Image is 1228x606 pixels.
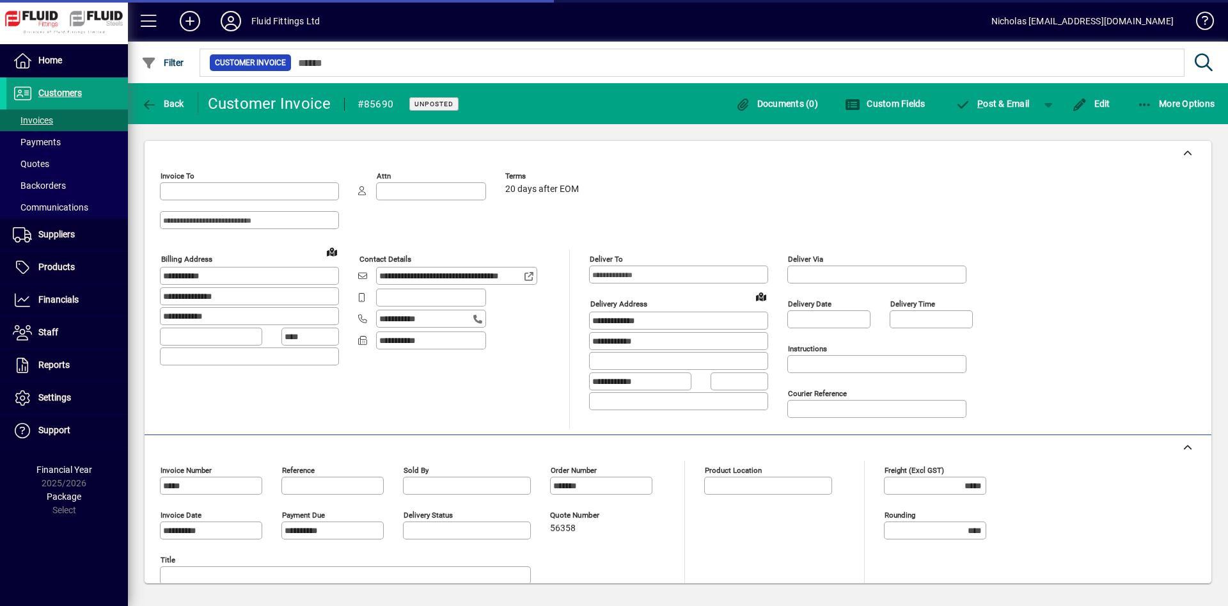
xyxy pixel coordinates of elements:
span: Financial Year [36,465,92,475]
mat-label: Deliver To [590,255,623,264]
a: Reports [6,349,128,381]
button: Post & Email [949,92,1036,115]
span: Package [47,491,81,502]
div: Fluid Fittings Ltd [251,11,320,31]
a: Staff [6,317,128,349]
span: Customers [38,88,82,98]
span: Quotes [13,159,49,169]
span: Custom Fields [845,99,925,109]
span: Invoices [13,115,53,125]
a: Knowledge Base [1186,3,1212,44]
button: Profile [210,10,251,33]
div: #85690 [358,94,394,115]
a: Settings [6,382,128,414]
span: Terms [505,172,582,180]
mat-label: Payment due [282,511,325,520]
button: Custom Fields [842,92,929,115]
mat-label: Instructions [788,344,827,353]
mat-label: Courier Reference [788,389,847,398]
button: Back [138,92,187,115]
a: Backorders [6,175,128,196]
a: Quotes [6,153,128,175]
span: Edit [1072,99,1110,109]
a: Payments [6,131,128,153]
mat-label: Delivery time [890,299,935,308]
a: View on map [322,241,342,262]
button: More Options [1134,92,1218,115]
span: Staff [38,327,58,337]
span: Suppliers [38,229,75,239]
a: Suppliers [6,219,128,251]
mat-label: Invoice To [161,171,194,180]
span: Documents (0) [735,99,818,109]
span: Support [38,425,70,435]
mat-label: Attn [377,171,391,180]
mat-label: Delivery status [404,511,453,520]
a: Products [6,251,128,283]
mat-label: Invoice number [161,466,212,475]
mat-label: Reference [282,466,315,475]
mat-label: Freight (excl GST) [885,466,944,475]
a: View on map [751,286,771,307]
span: Filter [141,58,184,68]
span: Reports [38,360,70,370]
span: 56358 [550,523,576,534]
span: Products [38,262,75,272]
app-page-header-button: Back [128,92,198,115]
span: Settings [38,392,71,403]
mat-label: Rounding [885,511,915,520]
span: Customer Invoice [215,56,286,69]
span: ost & Email [956,99,1030,109]
span: Quote number [550,511,627,520]
mat-label: Title [161,555,175,564]
mat-label: Invoice date [161,511,201,520]
a: Financials [6,284,128,316]
span: Communications [13,202,88,212]
button: Documents (0) [732,92,821,115]
a: Support [6,415,128,447]
mat-label: Sold by [404,466,429,475]
span: P [977,99,983,109]
button: Edit [1069,92,1114,115]
mat-label: Delivery date [788,299,831,308]
span: Back [141,99,184,109]
button: Add [169,10,210,33]
span: 20 days after EOM [505,184,579,195]
span: More Options [1137,99,1215,109]
span: Unposted [414,100,453,108]
button: Filter [138,51,187,74]
span: Financials [38,294,79,305]
a: Invoices [6,109,128,131]
mat-label: Deliver via [788,255,823,264]
div: Nicholas [EMAIL_ADDRESS][DOMAIN_NAME] [991,11,1174,31]
span: Payments [13,137,61,147]
div: Customer Invoice [208,93,331,114]
a: Home [6,45,128,77]
span: Backorders [13,180,66,191]
a: Communications [6,196,128,218]
mat-label: Order number [551,466,597,475]
span: Home [38,55,62,65]
mat-label: Product location [705,466,762,475]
